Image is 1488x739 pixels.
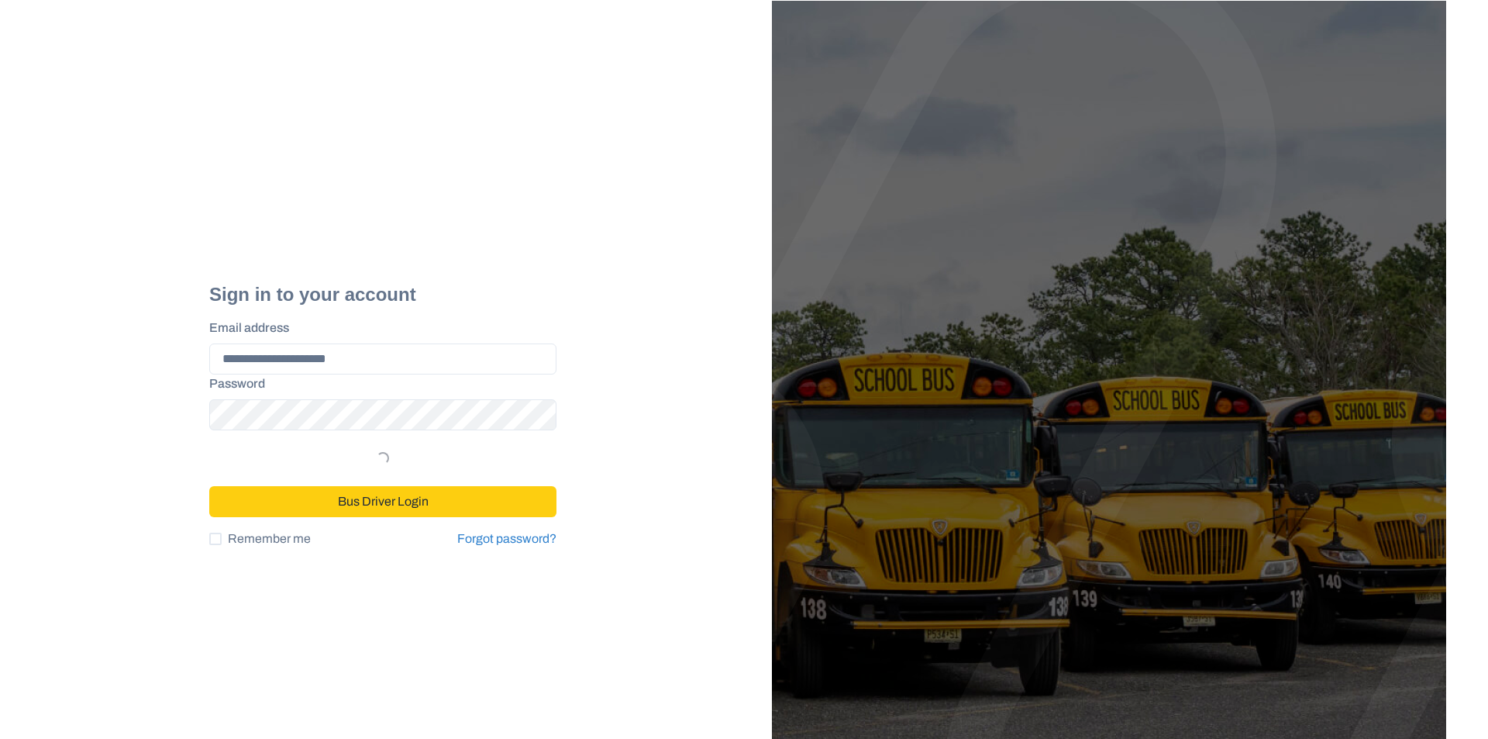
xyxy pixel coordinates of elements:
label: Password [209,375,547,393]
a: Forgot password? [457,532,556,545]
h2: Sign in to your account [209,284,556,306]
a: Forgot password? [457,530,556,548]
span: Remember me [228,530,311,548]
a: Bus Driver Login [209,488,556,501]
label: Email address [209,319,547,337]
button: Bus Driver Login [209,486,556,517]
